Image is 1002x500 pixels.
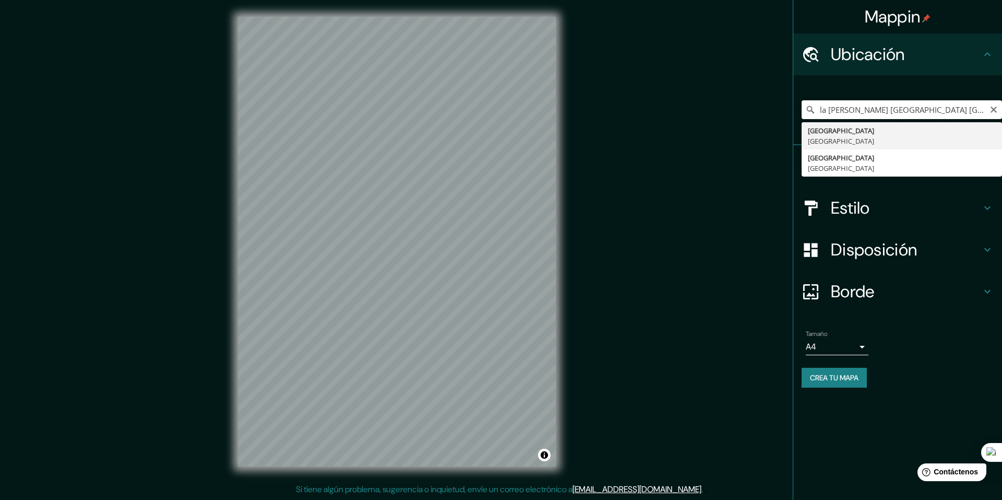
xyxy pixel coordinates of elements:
button: Activar o desactivar atribución [538,449,551,461]
font: . [705,483,707,495]
div: Disposición [793,229,1002,271]
div: Estilo [793,187,1002,229]
font: [GEOGRAPHIC_DATA] [808,153,874,162]
button: Crea tu mapa [802,368,867,388]
font: . [703,483,705,495]
img: pin-icon.png [922,14,931,22]
div: Patas [793,145,1002,187]
font: [GEOGRAPHIC_DATA] [808,126,874,135]
div: A4 [806,339,868,355]
font: A4 [806,341,816,352]
iframe: Lanzador de widgets de ayuda [909,459,991,489]
font: Crea tu mapa [810,373,858,382]
font: [GEOGRAPHIC_DATA] [808,164,874,173]
button: Claro [989,104,998,114]
font: [GEOGRAPHIC_DATA] [808,136,874,146]
a: [EMAIL_ADDRESS][DOMAIN_NAME] [572,484,701,495]
input: Elige tu ciudad o zona [802,100,1002,119]
font: Si tiene algún problema, sugerencia o inquietud, envíe un correo electrónico a [296,484,572,495]
font: Borde [831,281,875,303]
font: Mappin [865,6,921,28]
font: Disposición [831,239,917,261]
font: . [701,484,703,495]
div: Ubicación [793,33,1002,75]
div: Borde [793,271,1002,312]
canvas: Mapa [238,17,556,467]
font: Estilo [831,197,870,219]
font: Tamaño [806,330,827,338]
font: Ubicación [831,43,905,65]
